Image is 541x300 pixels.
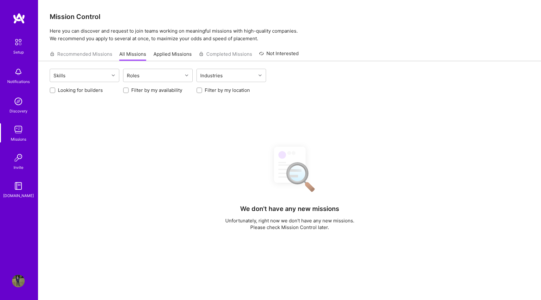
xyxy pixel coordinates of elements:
h4: We don't have any new missions [240,205,339,213]
div: Notifications [7,78,30,85]
p: Here you can discover and request to join teams working on meaningful missions with high-quality ... [50,27,530,42]
a: User Avatar [10,275,26,287]
img: User Avatar [12,275,25,287]
label: Filter by my availability [131,87,182,93]
div: [DOMAIN_NAME] [3,192,34,199]
img: Invite [12,151,25,164]
div: Roles [125,71,141,80]
i: icon Chevron [112,74,115,77]
p: Please check Mission Control later. [225,224,354,231]
h3: Mission Control [50,13,530,21]
div: Industries [199,71,224,80]
i: icon Chevron [185,74,188,77]
label: Filter by my location [205,87,250,93]
img: discovery [12,95,25,108]
img: logo [13,13,25,24]
div: Discovery [9,108,28,114]
img: setup [12,35,25,49]
div: Invite [14,164,23,171]
p: Unfortunately, right now we don't have any new missions. [225,217,354,224]
img: bell [12,66,25,78]
a: Applied Missions [153,51,192,61]
div: Setup [13,49,24,55]
i: icon Chevron [258,74,262,77]
label: Looking for builders [58,87,103,93]
div: Skills [52,71,67,80]
img: teamwork [12,123,25,136]
img: No Results [263,141,317,196]
a: Not Interested [259,50,299,61]
a: All Missions [119,51,146,61]
img: guide book [12,180,25,192]
div: Missions [11,136,26,143]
